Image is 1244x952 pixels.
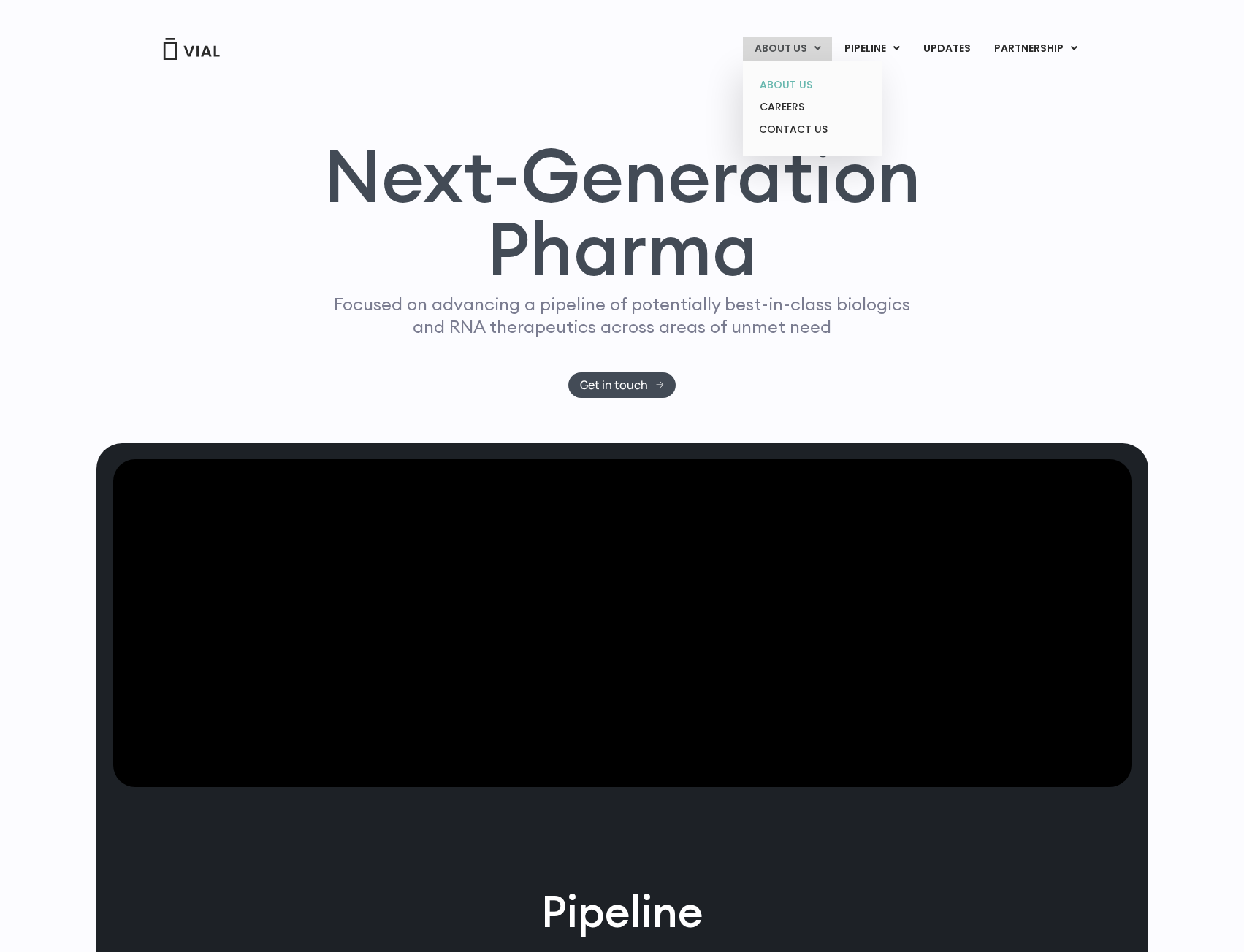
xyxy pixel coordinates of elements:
[748,96,876,118] a: CAREERS
[541,882,703,942] h2: Pipeline
[568,372,676,398] a: Get in touch
[748,118,876,142] a: CONTACT US
[162,38,221,60] img: Vial Logo
[748,74,876,96] a: ABOUT US
[833,37,911,61] a: PIPELINEMenu Toggle
[580,380,648,391] span: Get in touch
[912,37,982,61] a: UPDATES
[982,37,1089,61] a: PARTNERSHIPMenu Toggle
[743,37,832,61] a: ABOUT USMenu Toggle
[328,293,917,338] p: Focused on advancing a pipeline of potentially best-in-class biologics and RNA therapeutics acros...
[306,139,939,286] h1: Next-Generation Pharma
